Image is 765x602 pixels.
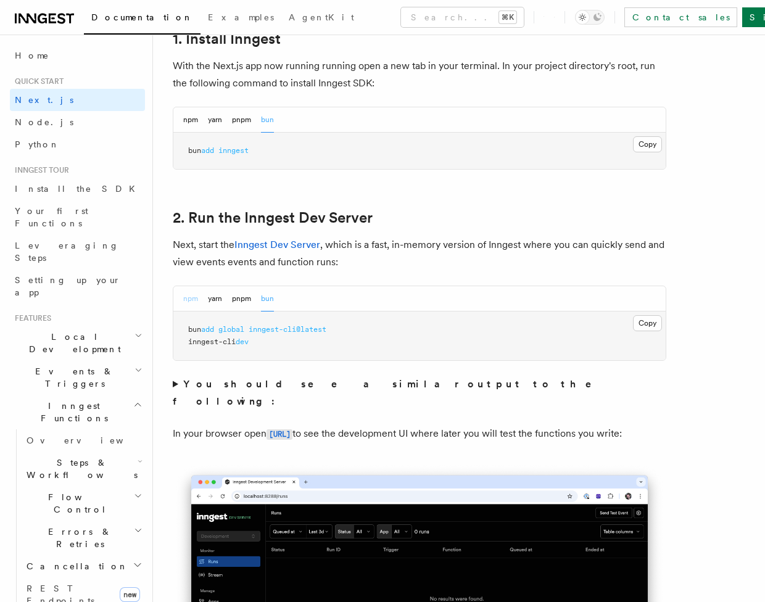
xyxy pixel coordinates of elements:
a: 2. Run the Inngest Dev Server [173,209,373,226]
button: Steps & Workflows [22,451,145,486]
a: Your first Functions [10,200,145,234]
button: npm [183,107,198,133]
a: Home [10,44,145,67]
span: Your first Functions [15,206,88,228]
button: Copy [633,315,662,331]
p: In your browser open to see the development UI where later you will test the functions you write: [173,425,666,443]
span: global [218,325,244,334]
button: Inngest Functions [10,395,145,429]
span: Events & Triggers [10,365,134,390]
span: AgentKit [289,12,354,22]
kbd: ⌘K [499,11,516,23]
a: Overview [22,429,145,451]
button: pnpm [232,286,251,311]
span: Leveraging Steps [15,241,119,263]
span: Examples [208,12,274,22]
span: Inngest Functions [10,400,133,424]
a: Python [10,133,145,155]
button: Errors & Retries [22,521,145,555]
a: [URL] [267,427,292,439]
span: Setting up your app [15,275,121,297]
p: With the Next.js app now running running open a new tab in your terminal. In your project directo... [173,57,666,92]
a: AgentKit [281,4,362,33]
span: Node.js [15,117,73,127]
span: inngest [218,146,249,155]
span: add [201,146,214,155]
span: bun [188,146,201,155]
span: add [201,325,214,334]
a: Leveraging Steps [10,234,145,269]
button: bun [261,286,274,311]
strong: You should see a similar output to the following: [173,378,609,407]
button: bun [261,107,274,133]
button: yarn [208,286,222,311]
button: yarn [208,107,222,133]
button: Toggle dark mode [575,10,605,25]
span: Python [15,139,60,149]
span: Inngest tour [10,165,69,175]
span: Install the SDK [15,184,143,194]
span: Quick start [10,76,64,86]
span: Cancellation [22,560,128,572]
span: Steps & Workflows [22,456,138,481]
button: pnpm [232,107,251,133]
button: Cancellation [22,555,145,577]
span: Features [10,313,51,323]
a: 1. Install Inngest [173,30,281,47]
a: Documentation [84,4,201,35]
span: bun [188,325,201,334]
a: Setting up your app [10,269,145,303]
a: Install the SDK [10,178,145,200]
span: Documentation [91,12,193,22]
a: Next.js [10,89,145,111]
button: npm [183,286,198,311]
button: Local Development [10,326,145,360]
span: Local Development [10,331,134,355]
button: Copy [633,136,662,152]
a: Contact sales [624,7,737,27]
button: Events & Triggers [10,360,145,395]
a: Node.js [10,111,145,133]
summary: You should see a similar output to the following: [173,376,666,410]
button: Flow Control [22,486,145,521]
span: Flow Control [22,491,134,516]
code: [URL] [267,429,292,440]
a: Inngest Dev Server [234,239,320,250]
span: Overview [27,435,154,445]
span: new [120,587,140,602]
span: Errors & Retries [22,526,134,550]
span: inngest-cli [188,337,236,346]
a: Examples [201,4,281,33]
button: Search...⌘K [401,7,524,27]
span: Next.js [15,95,73,105]
p: Next, start the , which is a fast, in-memory version of Inngest where you can quickly send and vi... [173,236,666,271]
span: dev [236,337,249,346]
span: Home [15,49,49,62]
span: inngest-cli@latest [249,325,326,334]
